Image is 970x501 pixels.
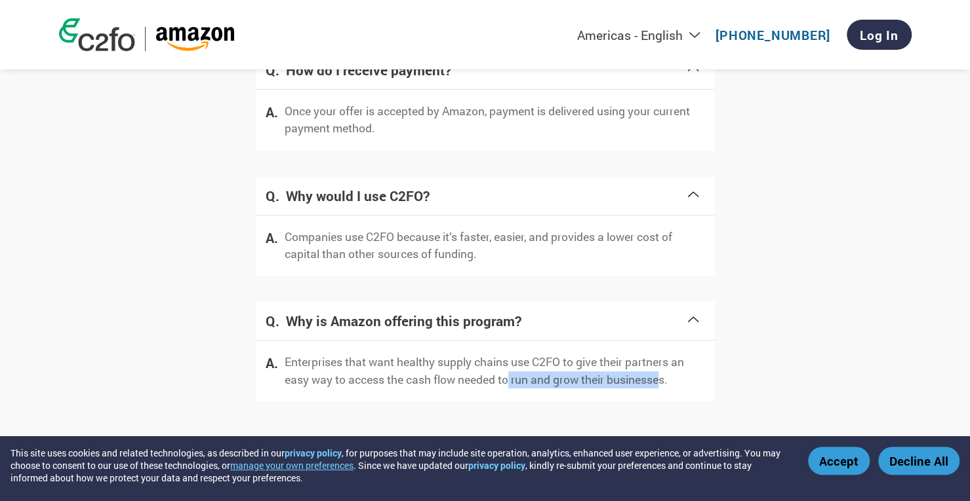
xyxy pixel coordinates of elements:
a: [PHONE_NUMBER] [716,27,830,43]
img: Amazon [155,27,235,51]
a: privacy policy [468,459,525,472]
h4: Why would I use C2FO? [286,187,685,205]
div: This site uses cookies and related technologies, as described in our , for purposes that may incl... [10,447,789,484]
p: Companies use C2FO because it’s faster, easier, and provides a lower cost of capital than other s... [285,229,705,263]
p: Once your offer is accepted by Amazon, payment is delivered using your current payment method. [285,103,705,138]
p: Enterprises that want healthy supply chains use C2FO to give their partners an easy way to access... [285,354,705,388]
img: c2fo logo [59,18,135,51]
button: manage your own preferences [230,459,354,472]
a: Log In [847,20,912,50]
h4: Why is Amazon offering this program? [286,312,685,330]
h4: How do I receive payment? [286,61,685,79]
button: Accept [808,447,870,475]
a: privacy policy [285,447,342,459]
button: Decline All [878,447,960,475]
